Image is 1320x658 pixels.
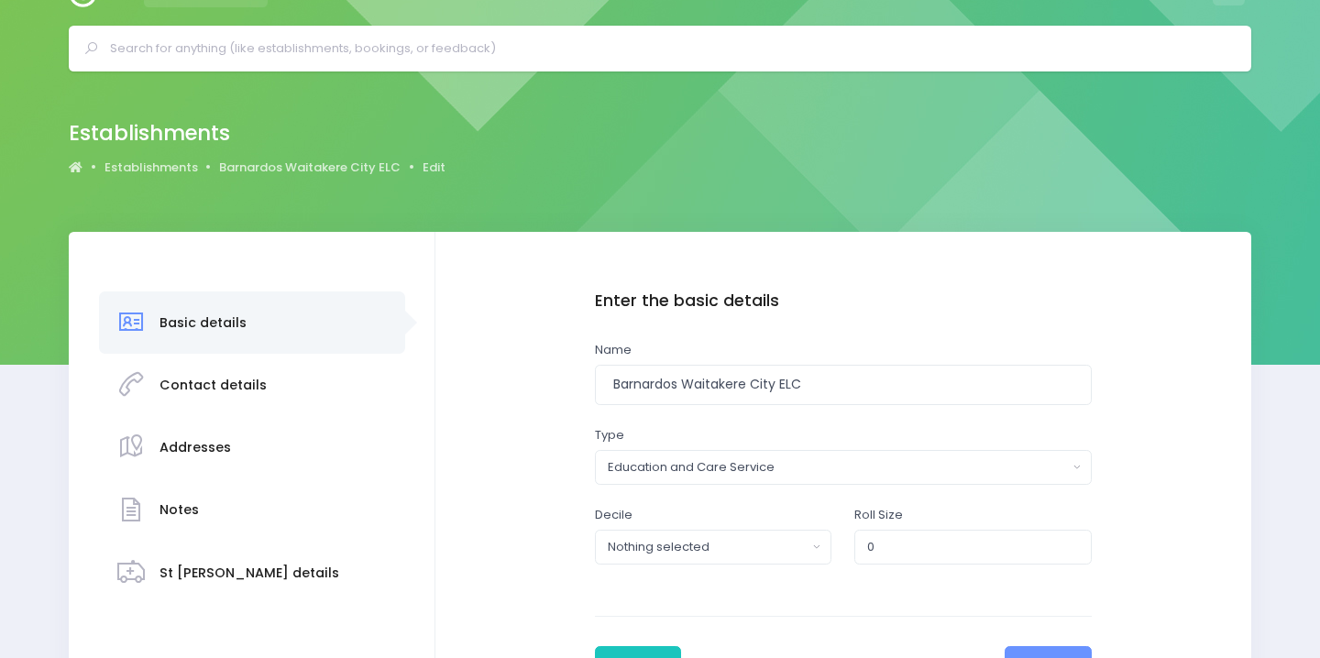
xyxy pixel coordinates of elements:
a: Edit [423,159,445,177]
h3: Basic details [159,315,247,331]
div: Nothing selected [608,538,808,556]
label: Decile [595,506,632,524]
a: Establishments [104,159,198,177]
button: Nothing selected [595,530,831,565]
label: Roll Size [854,506,903,524]
label: Type [595,426,624,444]
h3: St [PERSON_NAME] details [159,565,339,581]
h2: Establishments [69,121,430,146]
a: Barnardos Waitakere City ELC [219,159,401,177]
div: Education and Care Service [608,458,1067,477]
label: Name [595,341,632,359]
h3: Addresses [159,440,231,455]
button: Education and Care Service [595,450,1092,485]
input: Search for anything (like establishments, bookings, or feedback) [110,35,1226,62]
h3: Contact details [159,378,267,393]
h3: Notes [159,502,199,518]
h4: Enter the basic details [595,291,1092,311]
